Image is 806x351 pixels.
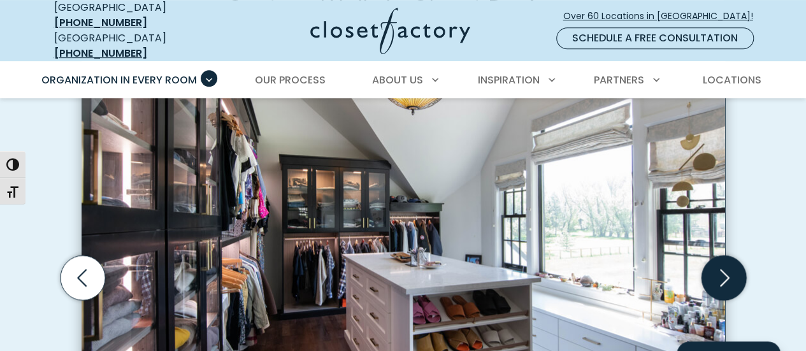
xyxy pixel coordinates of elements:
[478,73,540,87] span: Inspiration
[55,250,110,305] button: Previous slide
[54,31,210,61] div: [GEOGRAPHIC_DATA]
[563,10,763,23] span: Over 60 Locations in [GEOGRAPHIC_DATA]!
[556,27,754,49] a: Schedule a Free Consultation
[594,73,644,87] span: Partners
[41,73,197,87] span: Organization in Every Room
[696,250,751,305] button: Next slide
[702,73,761,87] span: Locations
[563,5,764,27] a: Over 60 Locations in [GEOGRAPHIC_DATA]!
[310,8,470,54] img: Closet Factory Logo
[255,73,326,87] span: Our Process
[32,62,774,98] nav: Primary Menu
[54,46,147,61] a: [PHONE_NUMBER]
[372,73,423,87] span: About Us
[54,15,147,30] a: [PHONE_NUMBER]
